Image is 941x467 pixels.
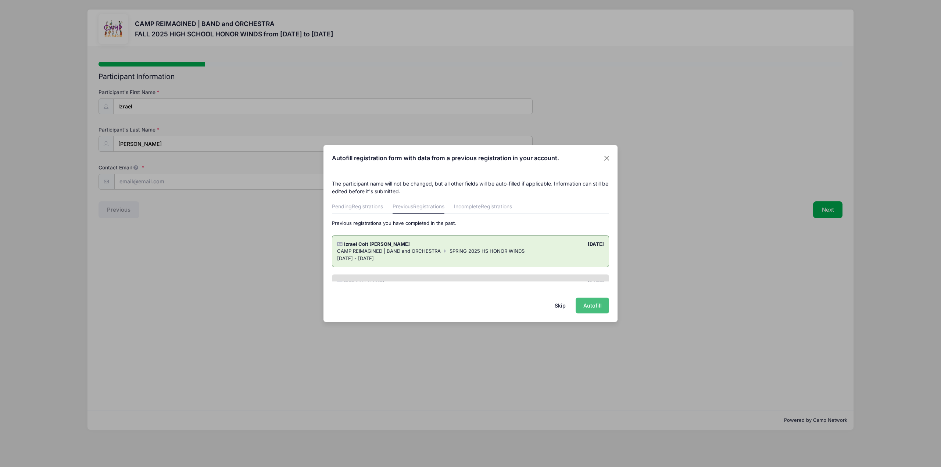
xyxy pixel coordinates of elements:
div: Izrael Colt [PERSON_NAME] [333,241,470,248]
span: Registrations [413,203,444,209]
div: [DATE] - [DATE] [337,255,604,262]
p: The participant name will not be changed, but all other fields will be auto-filled if applicable.... [332,180,609,195]
span: SPRING 2025 HS HONOR WINDS [450,248,525,254]
a: Previous [393,201,444,214]
div: [DATE] [470,241,608,248]
span: CAMP REIMAGINED | BAND and ORCHESTRA [337,248,441,254]
button: Skip [547,298,573,313]
a: Pending [332,201,383,214]
div: [PERSON_NAME] [333,280,470,287]
button: Autofill [576,298,609,313]
div: [DATE] [470,280,608,287]
span: Registrations [481,203,512,209]
span: Registrations [352,203,383,209]
p: Previous registrations you have completed in the past. [332,220,609,227]
button: Close [600,151,613,165]
a: Incomplete [454,201,512,214]
h4: Autofill registration form with data from a previous registration in your account. [332,154,559,162]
